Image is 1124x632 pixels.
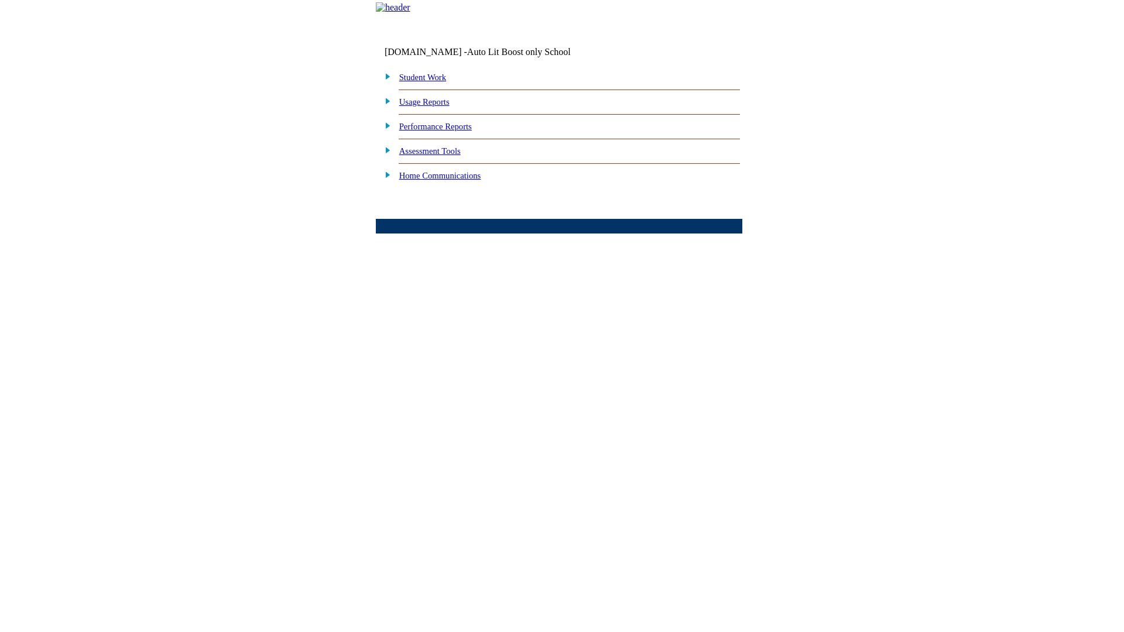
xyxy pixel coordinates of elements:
[399,146,461,156] a: Assessment Tools
[399,171,481,180] a: Home Communications
[379,145,391,155] img: plus.gif
[467,47,571,57] nobr: Auto Lit Boost only School
[379,95,391,106] img: plus.gif
[376,2,410,13] img: header
[399,97,450,107] a: Usage Reports
[379,169,391,180] img: plus.gif
[379,120,391,130] img: plus.gif
[399,73,446,82] a: Student Work
[385,47,600,57] td: [DOMAIN_NAME] -
[399,122,472,131] a: Performance Reports
[379,71,391,81] img: plus.gif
